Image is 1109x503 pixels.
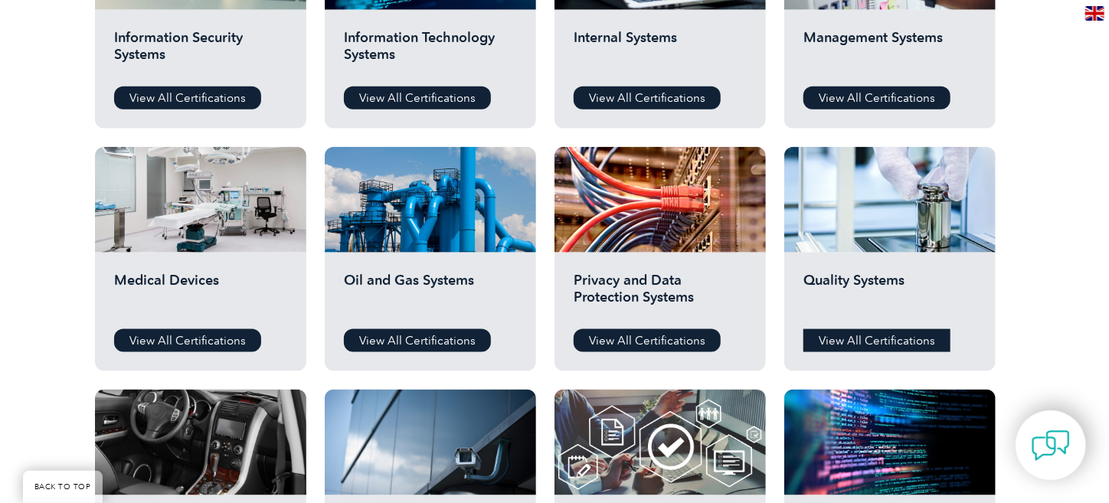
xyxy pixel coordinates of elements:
h2: Management Systems [803,29,977,75]
a: BACK TO TOP [23,471,103,503]
h2: Medical Devices [114,272,287,318]
a: View All Certifications [114,87,261,109]
h2: Information Technology Systems [344,29,517,75]
h2: Oil and Gas Systems [344,272,517,318]
h2: Privacy and Data Protection Systems [574,272,747,318]
a: View All Certifications [574,87,721,109]
h2: Quality Systems [803,272,977,318]
img: en [1085,6,1104,21]
h2: Internal Systems [574,29,747,75]
a: View All Certifications [114,329,261,352]
a: View All Certifications [803,87,950,109]
a: View All Certifications [803,329,950,352]
a: View All Certifications [344,87,491,109]
a: View All Certifications [344,329,491,352]
a: View All Certifications [574,329,721,352]
h2: Information Security Systems [114,29,287,75]
img: contact-chat.png [1032,426,1070,465]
